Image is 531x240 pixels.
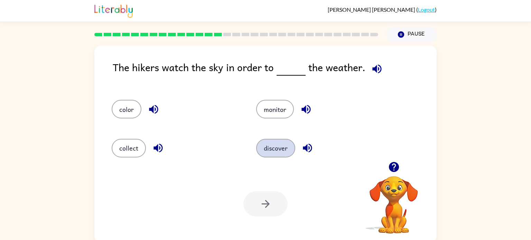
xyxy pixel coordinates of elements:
[256,139,295,157] button: discover
[112,100,141,118] button: color
[359,165,428,234] video: Your browser must support playing .mp4 files to use Literably. Please try using another browser.
[113,59,437,86] div: The hikers watch the sky in order to the weather.
[418,6,435,13] a: Logout
[256,100,294,118] button: monitor
[386,27,437,42] button: Pause
[94,3,133,18] img: Literably
[328,6,416,13] span: [PERSON_NAME] [PERSON_NAME]
[328,6,437,13] div: ( )
[112,139,146,157] button: collect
